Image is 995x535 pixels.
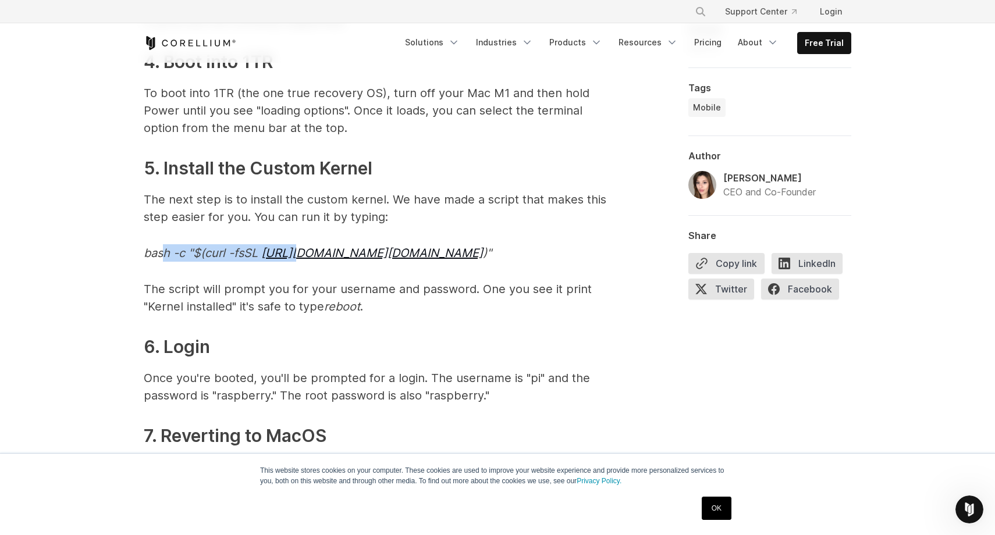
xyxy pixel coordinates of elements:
p: The script will prompt you for your username and password. One you see it print "Kernel installed... [144,280,609,315]
div: Tags [688,82,851,94]
div: CEO and Co-Founder [723,185,816,199]
div: Author [688,150,851,162]
img: Amanda Gorton [688,171,716,199]
span: Facebook [761,279,839,299]
h3: 5. Install the Custom Kernel [144,155,609,181]
button: Search [690,1,711,22]
span: LinkedIn [772,253,843,274]
a: [URL][DOMAIN_NAME][DOMAIN_NAME] [261,246,483,260]
a: OK [702,497,731,520]
div: Share [688,230,851,241]
span: Mobile [693,102,721,113]
span: Twitter [688,279,754,299]
h3: 6. Login [144,334,609,360]
a: Login [811,1,851,22]
div: Navigation Menu [681,1,851,22]
em: reboot [324,299,360,313]
p: Once you're booted, you'll be prompted for a login. The username is "pi" and the password is "ras... [144,369,609,404]
a: Facebook [761,279,846,304]
p: The next step is to install the custom kernel. We have made a script that makes this step easier ... [144,191,609,226]
a: Resources [612,32,685,53]
a: Privacy Policy. [577,477,621,485]
em: bash -c "$(curl -fsSL )" [144,246,492,260]
h3: 7. Reverting to MacOS [144,423,609,449]
a: LinkedIn [772,253,850,279]
button: Copy link [688,253,765,274]
a: Support Center [716,1,806,22]
a: Free Trial [798,33,851,53]
p: This website stores cookies on your computer. These cookies are used to improve your website expe... [260,465,735,486]
div: Navigation Menu [398,32,851,54]
a: Solutions [398,32,467,53]
a: Pricing [687,32,729,53]
a: Products [542,32,609,53]
a: Twitter [688,279,761,304]
div: [PERSON_NAME] [723,171,816,185]
p: To boot into 1TR (the one true recovery OS), turn off your Mac M1 and then hold Power until you s... [144,84,609,137]
a: About [731,32,786,53]
a: Corellium Home [144,36,236,50]
a: Industries [469,32,540,53]
a: Mobile [688,98,726,117]
iframe: Intercom live chat [955,495,983,523]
